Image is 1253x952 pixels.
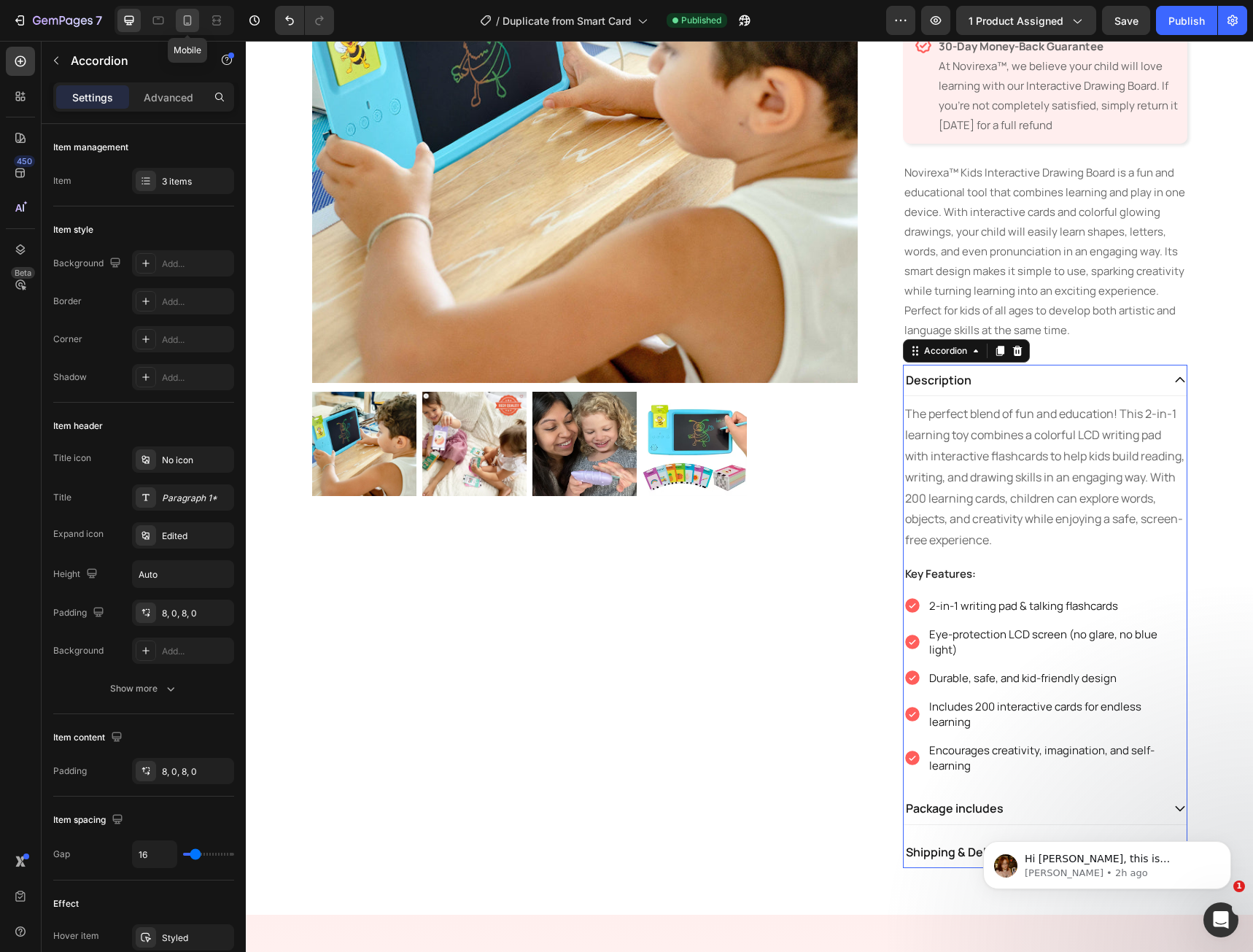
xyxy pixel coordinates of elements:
button: 7 [6,6,109,35]
div: Accordion [675,303,724,317]
div: Item spacing [53,810,126,830]
iframe: Intercom live chat [1203,902,1238,937]
div: Padding [53,603,107,623]
div: Add... [162,371,230,384]
div: 3 items [162,175,230,188]
p: Advanced [144,90,193,105]
iframe: Design area [246,41,1253,952]
p: The perfect blend of fun and education! This 2-in-1 learning toy combines a colorful LCD writing ... [659,363,939,510]
div: 8, 0, 8, 0 [162,607,230,620]
div: Padding [53,765,87,778]
div: Gap [53,848,70,861]
span: Duplicate from Smart Card [503,13,632,28]
button: Show more [53,676,234,702]
div: Title [53,491,71,504]
div: Paragraph 1* [162,492,230,505]
span: 1 product assigned [969,13,1063,28]
iframe: Intercom notifications message [961,810,1253,913]
p: Novirexa™ Kids Interactive Drawing Board is a fun and educational tool that combines learning and... [659,122,940,299]
div: Border [53,295,82,308]
div: Expand icon [53,527,104,541]
div: Show more [110,681,178,696]
p: 2-in-1 writing pad & talking flashcards [683,557,939,573]
div: Effect [53,897,79,910]
div: Background [53,644,104,657]
p: Package includes [660,760,758,775]
p: Durable, safe, and kid-friendly design [683,630,939,645]
div: Add... [162,258,230,271]
div: Item [53,174,71,187]
div: Height [53,565,101,584]
input: Auto [133,841,176,867]
p: Description [660,332,726,347]
p: Accordion [71,52,195,69]
div: Publish [1168,13,1205,28]
div: Item style [53,223,93,236]
div: Edited [162,530,230,543]
div: Background [53,254,124,274]
button: Save [1102,6,1150,35]
span: Save [1114,15,1138,27]
div: Styled [162,932,230,945]
div: Corner [53,333,82,346]
p: Shipping & Delivery [660,804,768,819]
p: Encourages creativity, imagination, and self-learning [683,702,939,732]
div: Beta [11,267,35,279]
span: / [496,13,500,28]
div: 450 [14,155,35,167]
span: Published [681,14,721,27]
div: Add... [162,645,230,658]
div: Item content [53,728,125,748]
p: 7 [96,12,102,29]
div: Add... [162,333,230,347]
button: Publish [1156,6,1217,35]
div: Item header [53,419,103,433]
div: Undo/Redo [275,6,334,35]
div: Title icon [53,452,91,465]
h2: Key Features: [658,519,941,548]
div: Item management [53,141,128,154]
button: 1 product assigned [956,6,1096,35]
div: 8, 0, 8, 0 [162,765,230,778]
div: No icon [162,454,230,467]
p: Eye-protection LCD screen (no glare, no blue light) [683,586,939,616]
div: Add... [162,295,230,309]
p: Includes 200 interactive cards for endless learning [683,658,939,689]
span: 1 [1233,881,1245,892]
div: Shadow [53,371,87,384]
input: Auto [133,561,233,587]
p: Settings [72,90,113,105]
div: Hover item [53,929,99,943]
